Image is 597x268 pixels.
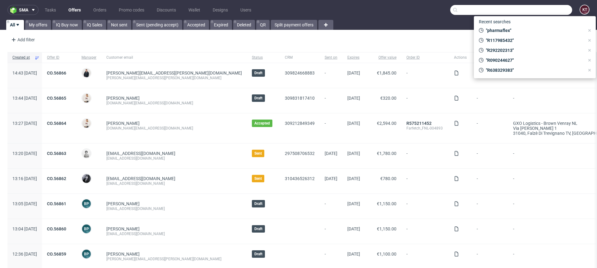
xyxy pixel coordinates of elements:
span: "R638329383" [484,67,585,73]
span: Customer email [106,55,242,60]
span: Sent on [325,55,337,60]
a: All [6,20,24,30]
span: [EMAIL_ADDRESS][DOMAIN_NAME] [106,151,175,156]
a: CO.56860 [47,226,66,231]
img: Mari Fok [82,119,91,128]
span: - [325,70,337,80]
span: Expires [347,55,360,60]
span: €1,150.00 [377,201,396,206]
span: 14:43 [DATE] [12,70,37,75]
span: - [477,176,503,186]
span: - [325,96,337,106]
span: €2,594.00 [377,121,396,126]
figcaption: BP [82,250,91,258]
span: sma [19,8,28,12]
a: 297508706532 [285,151,315,156]
div: [PERSON_NAME][EMAIL_ADDRESS][PERSON_NAME][DOMAIN_NAME] [106,75,242,80]
span: "R117985432" [484,37,585,43]
span: [DATE] [347,70,360,75]
span: Draft [254,226,262,231]
span: Draft [254,252,262,257]
div: [EMAIL_ADDRESS][DOMAIN_NAME] [106,206,242,211]
span: Sent [254,151,262,156]
a: 309824668883 [285,70,315,75]
span: [EMAIL_ADDRESS][DOMAIN_NAME] [106,176,175,181]
div: [DOMAIN_NAME][EMAIL_ADDRESS][DOMAIN_NAME] [106,101,242,106]
a: CO.56863 [47,151,66,156]
span: Draft [254,201,262,206]
a: Wallet [185,5,204,15]
a: Split payment offers [271,20,317,30]
span: 13:44 [DATE] [12,96,37,101]
a: [PERSON_NAME] [106,226,140,231]
span: 13:20 [DATE] [12,151,37,156]
span: - [406,151,444,161]
span: 13:16 [DATE] [12,176,37,181]
span: - [477,201,503,211]
a: My offers [25,20,51,30]
span: - [406,252,444,261]
span: 13:04 [DATE] [12,226,37,231]
span: - [406,201,444,211]
span: [DATE] [347,201,360,206]
span: Recent searches [476,17,513,27]
span: - [325,252,337,261]
div: [PERSON_NAME][EMAIL_ADDRESS][PERSON_NAME][DOMAIN_NAME] [106,257,242,261]
span: - [325,226,337,236]
img: logo [10,7,19,14]
div: [EMAIL_ADDRESS][DOMAIN_NAME] [106,181,242,186]
img: Adrian Margula [82,69,91,77]
a: Discounts [153,5,180,15]
span: Actions [454,55,467,60]
span: Sent [254,176,262,181]
span: [DATE] [347,226,360,231]
span: - [477,151,503,161]
span: 12:36 [DATE] [12,252,37,257]
span: Created at [12,55,32,60]
a: Expired [210,20,232,30]
img: Dudek Mariola [82,149,91,158]
span: Offer ID [47,55,72,60]
div: Farfetch_FNL-004893 [406,126,444,131]
a: [PERSON_NAME] [106,96,140,101]
a: CO.56859 [47,252,66,257]
a: [PERSON_NAME] [106,201,140,206]
span: "pharmaflex" [484,27,585,34]
span: 13:05 [DATE] [12,201,37,206]
span: - [477,252,503,261]
figcaption: KT [580,5,589,14]
span: €780.00 [380,176,396,181]
a: IQ Buy now [52,20,82,30]
a: Users [237,5,255,15]
div: [DOMAIN_NAME][EMAIL_ADDRESS][DOMAIN_NAME] [106,126,242,131]
span: [DATE] [347,176,360,181]
span: - [477,121,503,136]
span: "R090244627" [484,57,585,63]
span: €1,150.00 [377,226,396,231]
figcaption: BP [82,199,91,208]
a: [PERSON_NAME] [106,121,140,126]
span: Manager [81,55,96,60]
span: €1,845.00 [377,70,396,75]
span: - [406,226,444,236]
span: €1,780.00 [377,151,396,156]
span: €320.00 [380,96,396,101]
span: - [406,176,444,186]
a: QR [256,20,270,30]
span: Offer value [370,55,396,60]
span: Draft [254,96,262,101]
span: Order ID [406,55,444,60]
a: 309831817410 [285,96,315,101]
span: - [477,96,503,106]
span: "R292202313" [484,47,585,53]
a: Orders [90,5,110,15]
span: - [406,96,444,106]
button: sma [7,5,39,15]
a: Offers [65,5,85,15]
a: Designs [209,5,232,15]
a: Sent (pending accept) [132,20,182,30]
span: CRM [285,55,315,60]
a: 309212849349 [285,121,315,126]
a: Not sent [107,20,131,30]
div: Add filter [9,35,36,45]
